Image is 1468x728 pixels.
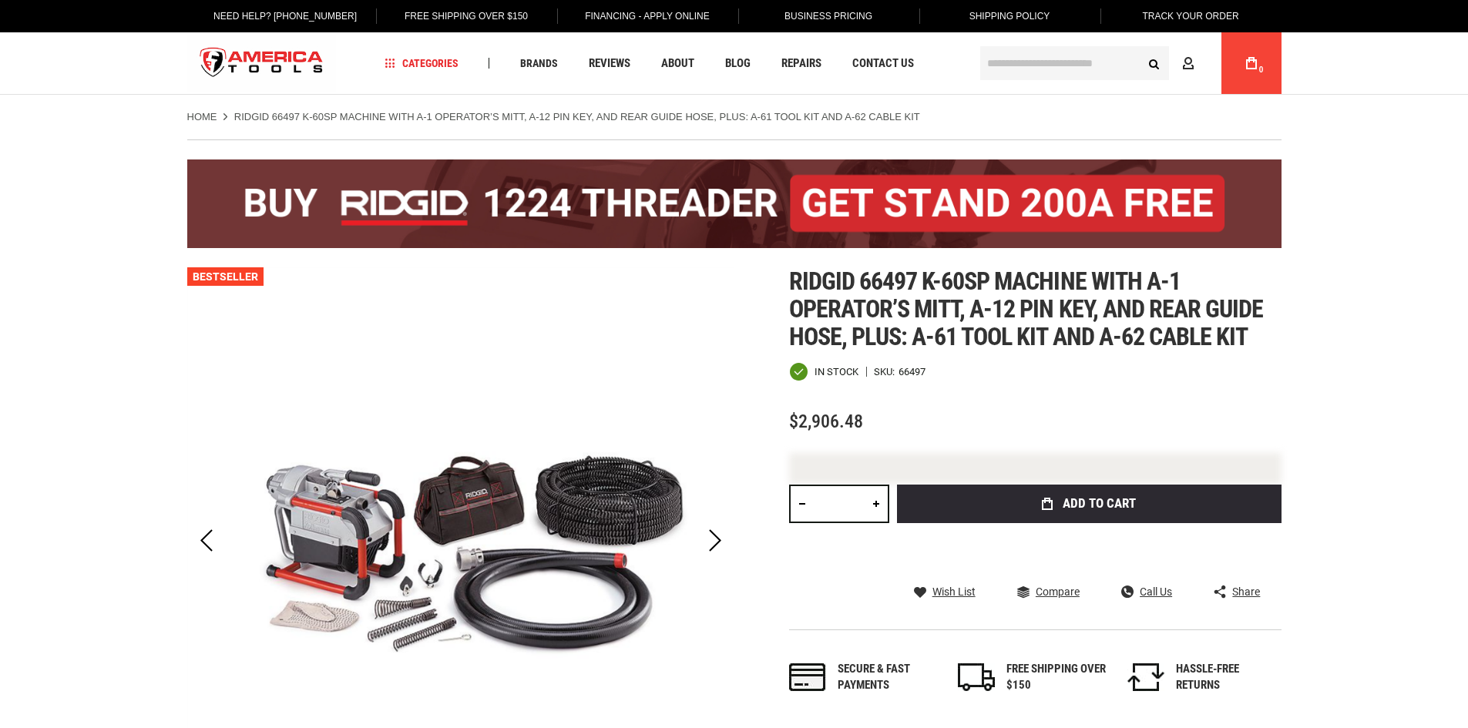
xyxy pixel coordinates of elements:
[838,661,938,694] div: Secure & fast payments
[932,586,976,597] span: Wish List
[1140,49,1169,78] button: Search
[1259,65,1264,74] span: 0
[852,58,914,69] span: Contact Us
[1036,586,1080,597] span: Compare
[718,53,758,74] a: Blog
[1176,661,1276,694] div: HASSLE-FREE RETURNS
[789,663,826,691] img: payments
[899,367,925,377] div: 66497
[661,58,694,69] span: About
[789,267,1264,351] span: Ridgid 66497 k-60sp machine with a-1 operator’s mitt, a-12 pin key, and rear guide hose, plus: a-...
[378,53,465,74] a: Categories
[513,53,565,74] a: Brands
[845,53,921,74] a: Contact Us
[1127,663,1164,691] img: returns
[897,485,1282,523] button: Add to Cart
[1121,585,1172,599] a: Call Us
[187,35,337,92] img: America Tools
[815,367,858,377] span: In stock
[958,663,995,691] img: shipping
[234,111,920,122] strong: RIDGID 66497 K-60SP MACHINE WITH A-1 OPERATOR’S MITT, A-12 PIN KEY, AND REAR GUIDE HOSE, PLUS: A-...
[187,35,337,92] a: store logo
[385,58,459,69] span: Categories
[781,58,821,69] span: Repairs
[582,53,637,74] a: Reviews
[725,58,751,69] span: Blog
[969,11,1050,22] span: Shipping Policy
[187,110,217,124] a: Home
[1140,586,1172,597] span: Call Us
[589,58,630,69] span: Reviews
[874,367,899,377] strong: SKU
[914,585,976,599] a: Wish List
[1237,32,1266,94] a: 0
[774,53,828,74] a: Repairs
[1006,661,1107,694] div: FREE SHIPPING OVER $150
[1063,497,1136,510] span: Add to Cart
[1232,586,1260,597] span: Share
[520,58,558,69] span: Brands
[1017,585,1080,599] a: Compare
[654,53,701,74] a: About
[789,362,858,381] div: Availability
[187,159,1282,248] img: BOGO: Buy the RIDGID® 1224 Threader (26092), get the 92467 200A Stand FREE!
[789,411,863,432] span: $2,906.48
